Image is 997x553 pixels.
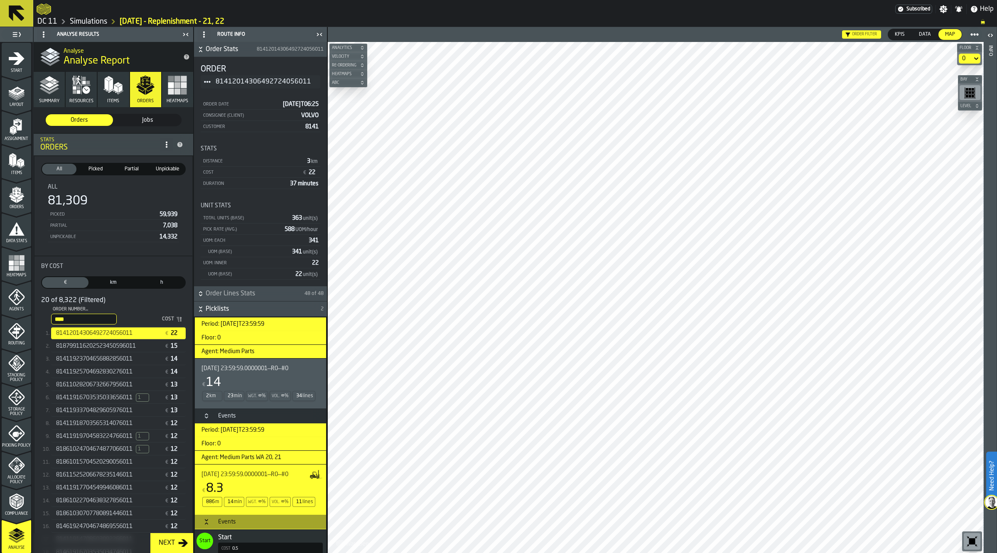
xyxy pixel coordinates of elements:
div: thumb [46,114,113,126]
span: 81861022704638327856011 [56,497,133,504]
div: 14 [206,375,221,390]
span: km [311,159,318,164]
label: Vol. [272,500,280,504]
label: button-toggle-Open [985,29,996,44]
div: button-toolbar-undefined [958,84,982,102]
span: unit(s) [303,216,318,221]
div: 8.3 [206,481,223,496]
span: Picklists [206,304,319,314]
div: StatList-item-Picked [48,209,179,220]
li: menu Items [2,145,31,178]
span: 81611525206678235146011 [56,472,133,478]
div: StatList-item-[object Object] [51,494,186,507]
span: % [285,499,289,505]
label: button-switch-multi-Picked (59,939) [77,163,113,175]
span: 22 [171,330,179,336]
div: Title [201,471,316,478]
div: VOLUME: Agent N/A / Picklist 2,603,889 cm3 (∞%) [270,497,291,507]
a: link-to-/wh/i/2e91095d-d0fa-471d-87cf-b9f7f81665fc [70,17,107,26]
span: € [165,382,168,388]
label: button-switch-multi-Cost [41,276,89,289]
button: button- [194,286,327,301]
span: € [165,485,168,491]
label: button-switch-multi-Unpickable (14,332) [150,163,186,175]
div: stat-2025-04-07 23:59:59.0000001—R0—#0 [195,465,326,514]
span: Storage Policy [2,407,31,416]
label: button-switch-multi-KPIs [888,29,912,40]
span: % [262,499,266,505]
span: unit(s) [303,272,318,277]
span: 12 [171,420,179,426]
div: UOM (Base) [207,272,292,277]
span: € [165,395,168,401]
span: 81411917704549946086011 [56,484,133,491]
span: Heatmaps [330,72,358,76]
span: 81412014306492724056011 [257,47,324,52]
div: ∞ [281,393,284,399]
h2: Sub Title [64,46,177,54]
div: StatList-item-[object Object] [51,327,186,339]
label: button-toggle-Notifications [951,5,966,13]
li: menu Agents [2,281,31,315]
span: 81412014306492724056011 [56,330,133,337]
div: 886 [206,499,215,505]
span: 3 [307,158,319,164]
h3: title-section-Floor: 0 [195,437,326,451]
a: link-to-/wh/i/2e91095d-d0fa-471d-87cf-b9f7f81665fc/simulations/adc5fefa-457d-4ee3-b96e-fe677033eedc [120,17,224,26]
label: button-toggle-Help [967,4,997,14]
span: 13 [171,408,179,413]
li: menu Stacking Policy [2,349,31,383]
span: € [165,421,168,427]
span: Orders [137,98,154,104]
label: button-switch-multi-Time [138,276,186,289]
a: link-to-/wh/i/2e91095d-d0fa-471d-87cf-b9f7f81665fc [37,17,57,26]
div: Cost [202,170,299,175]
button: button- [194,42,327,57]
label: button-toggle-Toggle Full Menu [2,29,31,40]
label: button-toggle-Settings [936,5,951,13]
div: stat- [194,57,327,139]
span: 22 [309,170,317,175]
button: button- [958,75,982,84]
span: lines [302,499,313,505]
label: button-switch-multi-Data [912,29,938,40]
div: Title [201,202,320,209]
div: Consignee (Client) [202,113,298,118]
div: Pick Rate (Avg.) [202,227,281,232]
span: 12 [171,459,179,465]
button: button- [329,44,367,52]
div: Line Speed 1.3 l/hour [292,497,315,507]
label: button-switch-multi-Orders [45,114,113,126]
h3: title-section-[object Object] [195,451,326,465]
span: € [165,408,168,414]
div: Order [201,64,226,75]
div: Duration [202,181,287,187]
li: menu Start [2,43,31,76]
label: button-switch-multi-Jobs [113,114,182,126]
div: Distance [202,159,304,164]
li: menu Assignment [2,111,31,144]
span: UOM/hour [295,227,318,232]
div: 14 [228,499,233,505]
span: By Cost [41,263,63,270]
label: button-switch-multi-Distance [89,276,138,289]
li: menu Layout [2,77,31,110]
div: Title [201,145,320,152]
span: € [165,447,168,452]
span: Layout [2,103,31,107]
span: 37 minutes [290,181,319,187]
label: button-switch-multi-Partial (7,038) [113,163,150,175]
label: button-switch-multi-Map [938,29,962,40]
span: € [165,369,168,375]
div: Unpickable [49,234,156,240]
span: 8141 [305,124,319,130]
span: % [262,393,266,399]
span: 818799116202523450596011 [56,343,136,349]
div: Title [41,263,186,270]
span: 22 [312,260,319,266]
span: Items [2,171,31,175]
span: € [165,511,168,517]
span: Summary [39,98,59,104]
div: thumb [912,29,938,40]
div: Title [48,184,179,190]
